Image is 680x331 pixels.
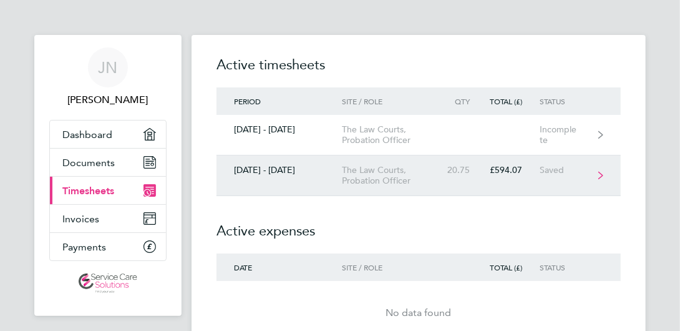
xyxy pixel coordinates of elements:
[216,165,342,175] div: [DATE] - [DATE]
[216,196,621,254] h2: Active expenses
[79,274,137,294] img: servicecare-logo-retina.png
[62,157,115,169] span: Documents
[447,97,487,106] div: Qty
[62,213,99,225] span: Invoices
[487,263,540,272] div: Total (£)
[62,241,106,253] span: Payments
[50,149,166,176] a: Documents
[216,124,342,135] div: [DATE] - [DATE]
[487,97,540,106] div: Total (£)
[62,129,112,141] span: Dashboard
[62,185,114,197] span: Timesheets
[50,205,166,232] a: Invoices
[540,97,596,106] div: Status
[216,263,342,272] div: Date
[34,35,182,316] nav: Main navigation
[540,263,596,272] div: Status
[342,124,447,146] div: The Law Courts, Probation Officer
[216,156,621,196] a: [DATE] - [DATE]The Law Courts, Probation Officer20.75£594.07Saved
[487,165,540,175] div: £594.07
[342,97,447,106] div: Site / Role
[216,55,621,87] h2: Active timesheets
[540,124,596,146] div: Incomplete
[49,47,167,107] a: JN[PERSON_NAME]
[342,263,447,272] div: Site / Role
[342,165,447,186] div: The Law Courts, Probation Officer
[447,165,487,175] div: 20.75
[99,59,118,76] span: JN
[234,96,261,106] span: Period
[540,165,596,175] div: Saved
[216,305,621,320] div: No data found
[50,121,166,148] a: Dashboard
[50,233,166,260] a: Payments
[49,274,167,294] a: Go to home page
[49,92,167,107] span: Joel Nunez Martinez
[50,177,166,204] a: Timesheets
[216,115,621,156] a: [DATE] - [DATE]The Law Courts, Probation OfficerIncomplete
